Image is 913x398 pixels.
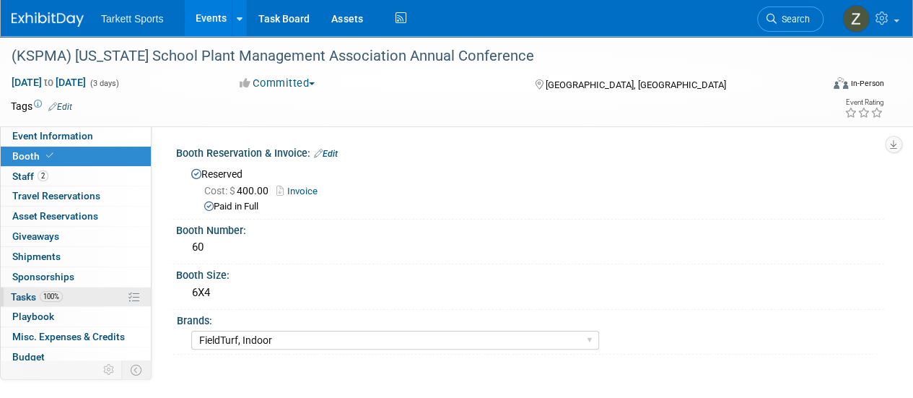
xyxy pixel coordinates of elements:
a: Asset Reservations [1,207,151,226]
span: Playbook [12,311,54,322]
span: 400.00 [204,185,274,196]
span: Search [777,14,810,25]
button: Committed [235,76,320,91]
div: In-Person [850,78,884,89]
span: Tasks [11,291,63,303]
span: Shipments [12,251,61,262]
a: Playbook [1,307,151,326]
a: Invoice [276,186,325,196]
div: (KSPMA) [US_STATE] School Plant Management Association Annual Conference [6,43,810,69]
div: Event Rating [844,99,883,106]
a: Booth [1,147,151,166]
span: Event Information [12,130,93,142]
td: Personalize Event Tab Strip [97,360,122,379]
span: [GEOGRAPHIC_DATA], [GEOGRAPHIC_DATA] [545,79,725,90]
span: Cost: $ [204,185,237,196]
span: 2 [38,170,48,181]
i: Booth reservation complete [46,152,53,160]
a: Tasks100% [1,287,151,307]
div: Booth Size: [176,264,884,282]
a: Misc. Expenses & Credits [1,327,151,347]
a: Sponsorships [1,267,151,287]
img: Zak Sigler [842,5,870,33]
span: Giveaways [12,230,59,242]
span: 100% [40,291,63,302]
div: Booth Number: [176,220,884,238]
td: Toggle Event Tabs [122,360,152,379]
div: Paid in Full [204,200,873,214]
img: Format-Inperson.png [834,77,848,89]
span: [DATE] [DATE] [11,76,87,89]
div: Reserved [187,163,873,214]
a: Search [757,7,824,32]
div: Booth Reservation & Invoice: [176,142,884,161]
div: Event Format [756,75,884,97]
span: Booth [12,150,56,162]
div: 60 [187,236,873,259]
a: Edit [314,149,338,159]
span: to [42,77,56,88]
div: Brands: [177,310,878,328]
a: Staff2 [1,167,151,186]
a: Giveaways [1,227,151,246]
a: Budget [1,347,151,367]
span: Staff [12,170,48,182]
span: Budget [12,351,45,363]
img: ExhibitDay [12,12,84,27]
a: Edit [48,102,72,112]
td: Tags [11,99,72,113]
a: Event Information [1,126,151,146]
a: Travel Reservations [1,186,151,206]
span: Misc. Expenses & Credits [12,331,125,342]
span: Travel Reservations [12,190,100,202]
span: Asset Reservations [12,210,98,222]
div: 6X4 [187,282,873,304]
span: Sponsorships [12,271,74,282]
span: Tarkett Sports [101,13,163,25]
a: Shipments [1,247,151,267]
span: (3 days) [89,79,119,88]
